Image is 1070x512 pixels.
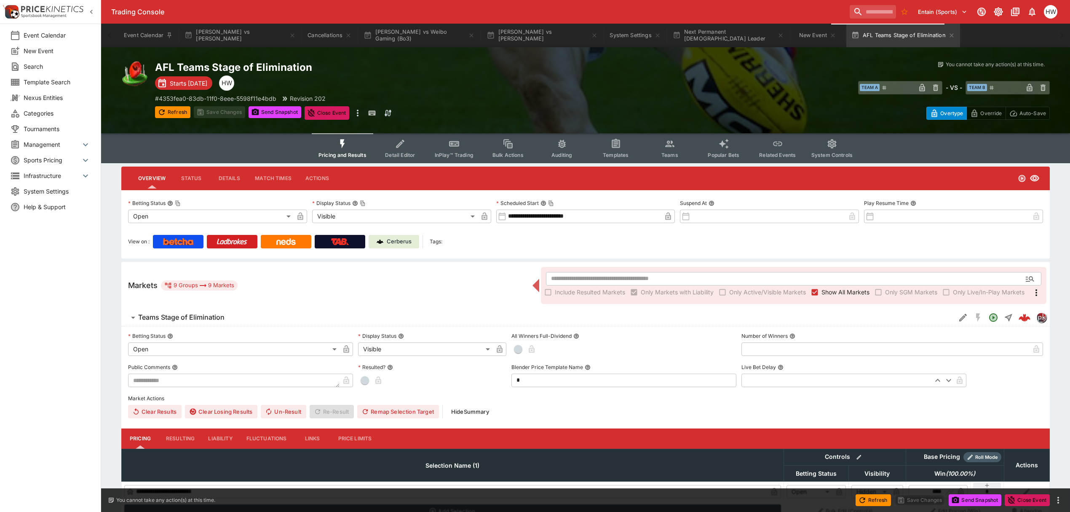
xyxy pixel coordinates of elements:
div: Show/hide Price Roll mode configuration. [963,452,1001,462]
svg: Open [1018,174,1026,183]
img: PriceKinetics [21,6,83,12]
th: Actions [1004,449,1049,481]
button: Edit Detail [955,310,971,325]
div: Open [128,342,340,356]
p: Cerberus [387,237,412,246]
button: Refresh [856,494,891,506]
button: Close Event [1005,494,1050,506]
span: Only Active/Visible Markets [729,288,806,296]
button: [PERSON_NAME] vs [PERSON_NAME] [179,24,301,47]
button: Scheduled StartCopy To Clipboard [540,200,546,206]
a: efb81d84-f753-45c1-a4cc-16e0fad5bd6e [1016,309,1033,326]
button: Clear Losing Results [185,405,257,418]
button: Details [210,168,248,189]
svg: More [1031,288,1041,298]
button: Event Calendar [119,24,178,47]
p: All Winners Full-Dividend [511,332,572,340]
span: Categories [24,109,91,118]
span: Show All Markets [821,288,869,296]
img: TabNZ [331,238,349,245]
button: [PERSON_NAME] vs Weibo Gaming (Bo3) [358,24,480,47]
button: Open [986,310,1001,325]
div: Visible [312,210,478,223]
button: Harrison Walker [1041,3,1060,21]
p: Betting Status [128,332,166,340]
button: Pricing [121,428,159,449]
span: Roll Mode [972,454,1001,461]
div: Trading Console [111,8,846,16]
span: InPlay™ Trading [435,152,473,158]
img: pricekinetics [1037,313,1046,322]
p: Scheduled Start [496,199,539,207]
div: efb81d84-f753-45c1-a4cc-16e0fad5bd6e [1019,312,1030,323]
p: Auto-Save [1019,109,1046,118]
span: System Settings [24,187,91,196]
span: New Event [24,46,91,55]
button: Open [1022,271,1038,286]
button: System Settings [605,24,666,47]
span: Event Calendar [24,31,91,40]
input: search [850,5,896,19]
span: Betting Status [786,469,846,479]
button: New Event [791,24,845,47]
p: You cannot take any action(s) at this time. [946,61,1045,68]
p: Starts [DATE] [170,79,207,88]
button: Clear Results [128,405,182,418]
em: ( 100.00 %) [946,469,975,479]
span: Pricing and Results [318,152,366,158]
img: Neds [276,238,295,245]
span: Team B [967,84,987,91]
button: HideSummary [446,405,494,418]
button: Public Comments [172,364,178,370]
button: Select Tenant [913,5,972,19]
img: logo-cerberus--red.svg [1019,312,1030,323]
span: Related Events [759,152,796,158]
span: Nexus Entities [24,93,91,102]
button: Teams Stage of Elimination [121,309,955,326]
button: Copy To Clipboard [548,200,554,206]
h5: Markets [128,280,158,290]
button: Betting Status [167,333,173,339]
p: Play Resume Time [864,199,909,207]
p: Display Status [358,332,396,340]
button: Fluctuations [240,428,294,449]
label: View on : [128,235,150,248]
img: Sportsbook Management [21,14,67,18]
img: PriceKinetics Logo [3,3,19,20]
svg: Open [988,313,998,323]
span: Selection Name (1) [416,461,489,471]
span: Template Search [24,78,91,86]
div: Visible [358,342,493,356]
p: Overtype [940,109,963,118]
p: Revision 202 [290,94,326,103]
span: Only Live/In-Play Markets [953,288,1025,296]
button: SGM Disabled [971,310,986,325]
button: Match Times [248,168,298,189]
span: Detail Editor [385,152,415,158]
img: Betcha [163,238,193,245]
span: Visibility [855,469,899,479]
button: Notifications [1025,4,1040,19]
span: Re-Result [310,405,354,418]
div: Open [128,210,294,223]
button: Un-Result [261,405,306,418]
h6: - VS - [946,83,962,92]
button: Toggle light/dark mode [991,4,1006,19]
button: All Winners Full-Dividend [573,333,579,339]
p: Override [980,109,1002,118]
button: Liability [201,428,239,449]
svg: Visible [1030,173,1040,183]
button: Send Snapshot [949,494,1001,506]
button: Display StatusCopy To Clipboard [352,200,358,206]
button: Display Status [398,333,404,339]
span: Bulk Actions [492,152,524,158]
span: Help & Support [24,202,91,211]
img: Cerberus [377,238,383,245]
button: Connected to PK [974,4,989,19]
h6: Teams Stage of Elimination [138,313,225,322]
button: more [1053,495,1063,505]
p: Display Status [312,199,350,207]
button: Links [294,428,332,449]
button: [PERSON_NAME] vs [PERSON_NAME] [481,24,603,47]
span: Teams [661,152,678,158]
